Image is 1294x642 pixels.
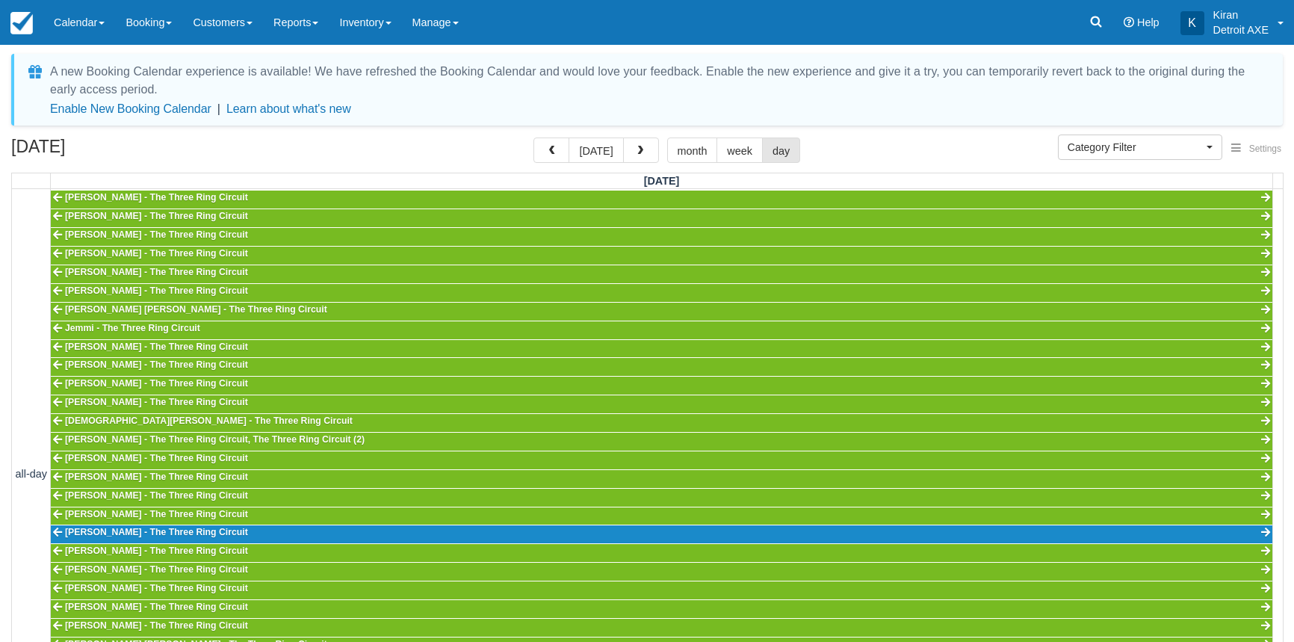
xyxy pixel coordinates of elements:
[51,395,1272,413] a: [PERSON_NAME] - The Three Ring Circuit
[1213,22,1269,37] p: Detroit AXE
[51,489,1272,507] a: [PERSON_NAME] - The Three Ring Circuit
[65,248,248,259] span: [PERSON_NAME] - The Three Ring Circuit
[65,378,248,389] span: [PERSON_NAME] - The Three Ring Circuit
[1124,17,1134,28] i: Help
[50,102,211,117] button: Enable New Booking Calendar
[226,102,351,115] a: Learn about what's new
[65,211,248,221] span: [PERSON_NAME] - The Three Ring Circuit
[65,620,248,631] span: [PERSON_NAME] - The Three Ring Circuit
[65,602,248,612] span: [PERSON_NAME] - The Three Ring Circuit
[217,102,220,115] span: |
[51,581,1272,599] a: [PERSON_NAME] - The Three Ring Circuit
[1137,16,1160,28] span: Help
[65,342,248,352] span: [PERSON_NAME] - The Three Ring Circuit
[65,527,248,537] span: [PERSON_NAME] - The Three Ring Circuit
[65,472,248,482] span: [PERSON_NAME] - The Three Ring Circuit
[51,191,1272,209] a: [PERSON_NAME] - The Three Ring Circuit
[65,434,365,445] span: [PERSON_NAME] - The Three Ring Circuit, The Three Ring Circuit (2)
[51,358,1272,376] a: [PERSON_NAME] - The Three Ring Circuit
[51,600,1272,618] a: [PERSON_NAME] - The Three Ring Circuit
[1068,140,1203,155] span: Category Filter
[1213,7,1269,22] p: Kiran
[1222,138,1290,160] button: Settings
[51,247,1272,265] a: [PERSON_NAME] - The Three Ring Circuit
[11,138,200,165] h2: [DATE]
[50,63,1265,99] div: A new Booking Calendar experience is available! We have refreshed the Booking Calendar and would ...
[51,228,1272,246] a: [PERSON_NAME] - The Three Ring Circuit
[51,377,1272,395] a: [PERSON_NAME] - The Three Ring Circuit
[716,138,763,163] button: week
[1180,11,1204,35] div: K
[51,525,1272,543] a: [PERSON_NAME] - The Three Ring Circuit
[65,397,248,407] span: [PERSON_NAME] - The Three Ring Circuit
[51,340,1272,358] a: [PERSON_NAME] - The Three Ring Circuit
[51,303,1272,321] a: [PERSON_NAME] [PERSON_NAME] - The Three Ring Circuit
[10,12,33,34] img: checkfront-main-nav-mini-logo.png
[65,285,248,296] span: [PERSON_NAME] - The Three Ring Circuit
[65,416,353,426] span: [DEMOGRAPHIC_DATA][PERSON_NAME] - The Three Ring Circuit
[65,509,248,519] span: [PERSON_NAME] - The Three Ring Circuit
[65,490,248,501] span: [PERSON_NAME] - The Three Ring Circuit
[65,229,248,240] span: [PERSON_NAME] - The Three Ring Circuit
[65,192,248,203] span: [PERSON_NAME] - The Three Ring Circuit
[51,619,1272,637] a: [PERSON_NAME] - The Three Ring Circuit
[65,453,248,463] span: [PERSON_NAME] - The Three Ring Circuit
[65,583,248,593] span: [PERSON_NAME] - The Three Ring Circuit
[51,414,1272,432] a: [DEMOGRAPHIC_DATA][PERSON_NAME] - The Three Ring Circuit
[51,433,1272,451] a: [PERSON_NAME] - The Three Ring Circuit, The Three Ring Circuit (2)
[51,284,1272,302] a: [PERSON_NAME] - The Three Ring Circuit
[65,359,248,370] span: [PERSON_NAME] - The Three Ring Circuit
[51,265,1272,283] a: [PERSON_NAME] - The Three Ring Circuit
[65,304,327,315] span: [PERSON_NAME] [PERSON_NAME] - The Three Ring Circuit
[51,470,1272,488] a: [PERSON_NAME] - The Three Ring Circuit
[644,175,680,187] span: [DATE]
[65,564,248,575] span: [PERSON_NAME] - The Three Ring Circuit
[51,451,1272,469] a: [PERSON_NAME] - The Three Ring Circuit
[1249,143,1281,154] span: Settings
[51,544,1272,562] a: [PERSON_NAME] - The Three Ring Circuit
[65,267,248,277] span: [PERSON_NAME] - The Three Ring Circuit
[65,323,200,333] span: Jemmi - The Three Ring Circuit
[1058,135,1222,160] button: Category Filter
[51,321,1272,339] a: Jemmi - The Three Ring Circuit
[65,546,248,556] span: [PERSON_NAME] - The Three Ring Circuit
[51,563,1272,581] a: [PERSON_NAME] - The Three Ring Circuit
[667,138,718,163] button: month
[569,138,623,163] button: [DATE]
[762,138,800,163] button: day
[51,209,1272,227] a: [PERSON_NAME] - The Three Ring Circuit
[51,507,1272,525] a: [PERSON_NAME] - The Three Ring Circuit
